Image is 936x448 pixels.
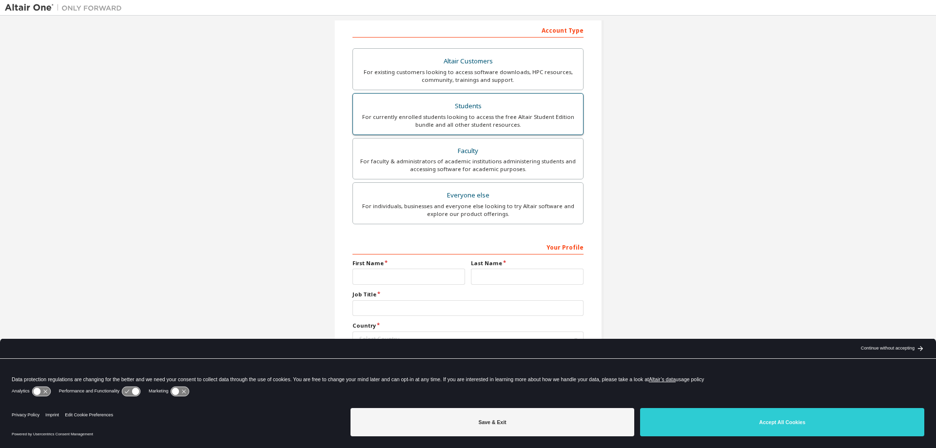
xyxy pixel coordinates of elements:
div: Students [359,99,577,113]
div: Account Type [352,22,584,38]
div: Select Country [359,336,571,342]
div: For currently enrolled students looking to access the free Altair Student Edition bundle and all ... [359,113,577,129]
div: Your Profile [352,239,584,254]
div: Everyone else [359,189,577,202]
div: For existing customers looking to access software downloads, HPC resources, community, trainings ... [359,68,577,84]
div: Faculty [359,144,577,158]
div: For individuals, businesses and everyone else looking to try Altair software and explore our prod... [359,202,577,218]
label: Country [352,322,584,330]
label: First Name [352,259,465,267]
div: For faculty & administrators of academic institutions administering students and accessing softwa... [359,157,577,173]
div: Altair Customers [359,55,577,68]
label: Last Name [471,259,584,267]
label: Job Title [352,291,584,298]
img: Altair One [5,3,127,13]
